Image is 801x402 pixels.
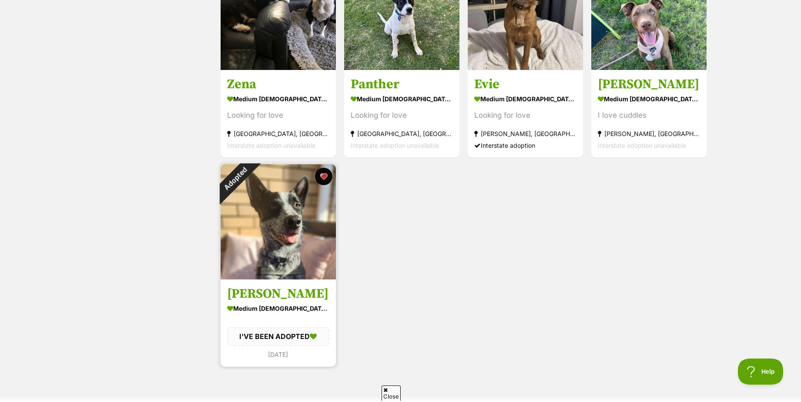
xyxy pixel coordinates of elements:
h3: Panther [351,76,453,93]
div: medium [DEMOGRAPHIC_DATA] Dog [474,93,576,105]
a: Adopted [221,272,336,281]
span: Interstate adoption unavailable [227,142,315,149]
span: Interstate adoption unavailable [351,142,439,149]
iframe: Help Scout Beacon - Open [738,359,784,385]
h3: [PERSON_NAME] [227,286,329,302]
h3: Evie [474,76,576,93]
h3: [PERSON_NAME] [598,76,700,93]
a: Zena medium [DEMOGRAPHIC_DATA] Dog Looking for love [GEOGRAPHIC_DATA], [GEOGRAPHIC_DATA] Intersta... [221,70,336,158]
div: [PERSON_NAME], [GEOGRAPHIC_DATA] [474,128,576,140]
a: [PERSON_NAME] medium [DEMOGRAPHIC_DATA] Dog I love cuddles [PERSON_NAME], [GEOGRAPHIC_DATA] Inter... [591,70,707,158]
div: I'VE BEEN ADOPTED [227,327,329,346]
span: Interstate adoption unavailable [598,142,686,149]
div: Looking for love [351,110,453,121]
div: medium [DEMOGRAPHIC_DATA] Dog [598,93,700,105]
div: Adopted [209,153,261,205]
div: Looking for love [474,110,576,121]
div: [DATE] [227,349,329,360]
div: Looking for love [227,110,329,121]
a: [PERSON_NAME] medium [DEMOGRAPHIC_DATA] Dog I'VE BEEN ADOPTED [DATE] favourite [221,279,336,366]
img: Tommy [221,164,336,279]
div: I love cuddles [598,110,700,121]
div: medium [DEMOGRAPHIC_DATA] Dog [227,93,329,105]
div: [GEOGRAPHIC_DATA], [GEOGRAPHIC_DATA] [351,128,453,140]
a: Panther medium [DEMOGRAPHIC_DATA] Dog Looking for love [GEOGRAPHIC_DATA], [GEOGRAPHIC_DATA] Inter... [344,70,459,158]
div: [PERSON_NAME], [GEOGRAPHIC_DATA] [598,128,700,140]
div: [GEOGRAPHIC_DATA], [GEOGRAPHIC_DATA] [227,128,329,140]
span: Close [382,385,401,401]
a: Evie medium [DEMOGRAPHIC_DATA] Dog Looking for love [PERSON_NAME], [GEOGRAPHIC_DATA] Interstate a... [468,70,583,158]
div: medium [DEMOGRAPHIC_DATA] Dog [351,93,453,105]
div: medium [DEMOGRAPHIC_DATA] Dog [227,302,329,315]
button: favourite [315,168,332,185]
div: Interstate adoption [474,140,576,151]
h3: Zena [227,76,329,93]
